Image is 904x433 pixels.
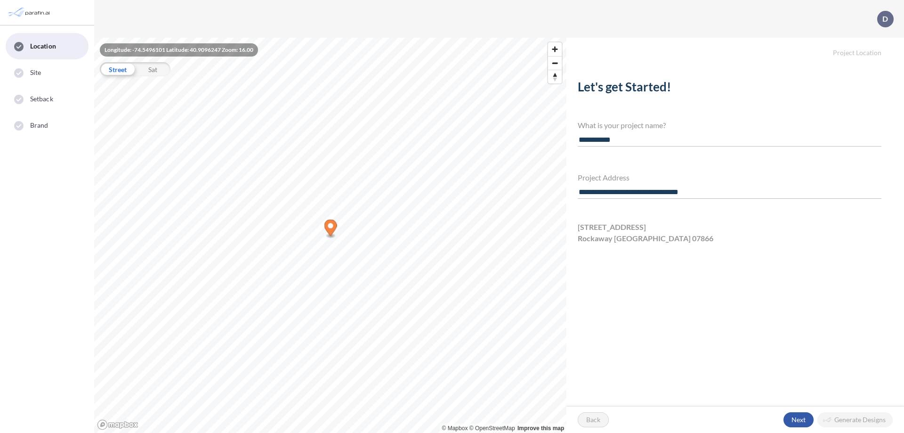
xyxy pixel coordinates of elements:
[324,220,337,239] div: Map marker
[100,43,258,57] div: Longitude: -74.5496101 Latitude: 40.9096247 Zoom: 16.00
[578,121,881,130] h4: What is your project name?
[548,56,562,70] button: Zoom out
[882,15,888,23] p: D
[100,62,135,76] div: Street
[548,42,562,56] button: Zoom in
[94,38,566,433] canvas: Map
[135,62,170,76] div: Sat
[548,70,562,83] button: Reset bearing to north
[30,94,53,104] span: Setback
[30,68,41,77] span: Site
[548,57,562,70] span: Zoom out
[97,419,138,430] a: Mapbox homepage
[469,425,515,432] a: OpenStreetMap
[566,38,904,57] h5: Project Location
[578,221,646,233] span: [STREET_ADDRESS]
[30,41,56,51] span: Location
[783,412,814,427] button: Next
[578,233,713,244] span: Rockaway [GEOGRAPHIC_DATA] 07866
[442,425,468,432] a: Mapbox
[30,121,48,130] span: Brand
[7,4,53,21] img: Parafin
[578,173,881,182] h4: Project Address
[578,80,881,98] h2: Let's get Started!
[517,425,564,432] a: Improve this map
